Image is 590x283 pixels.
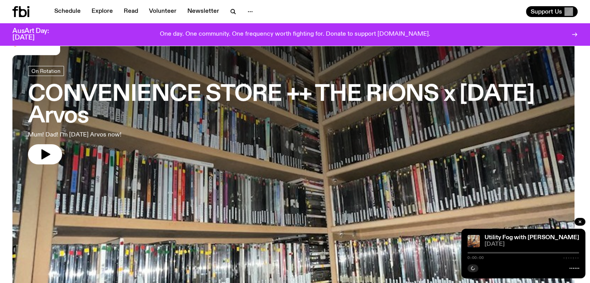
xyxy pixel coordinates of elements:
[12,28,62,41] h3: AusArt Day: [DATE]
[526,6,578,17] button: Support Us
[28,84,562,127] h3: CONVENIENCE STORE ++ THE RIONS x [DATE] Arvos
[183,6,224,17] a: Newsletter
[31,68,61,74] span: On Rotation
[160,31,430,38] p: One day. One community. One frequency worth fighting for. Donate to support [DOMAIN_NAME].
[467,256,484,260] span: 0:00:00
[484,235,579,241] a: Utility Fog with [PERSON_NAME]
[28,66,64,76] a: On Rotation
[28,130,227,140] p: Mum! Dad! I'm [DATE] Arvos now!
[28,66,562,164] a: CONVENIENCE STORE ++ THE RIONS x [DATE] ArvosMum! Dad! I'm [DATE] Arvos now!
[144,6,181,17] a: Volunteer
[119,6,143,17] a: Read
[467,235,480,247] img: Cover for billy woods' album Golliwog
[531,8,562,15] span: Support Us
[563,256,579,260] span: -:--:--
[484,242,579,247] span: [DATE]
[50,6,85,17] a: Schedule
[87,6,118,17] a: Explore
[26,40,51,47] span: On Air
